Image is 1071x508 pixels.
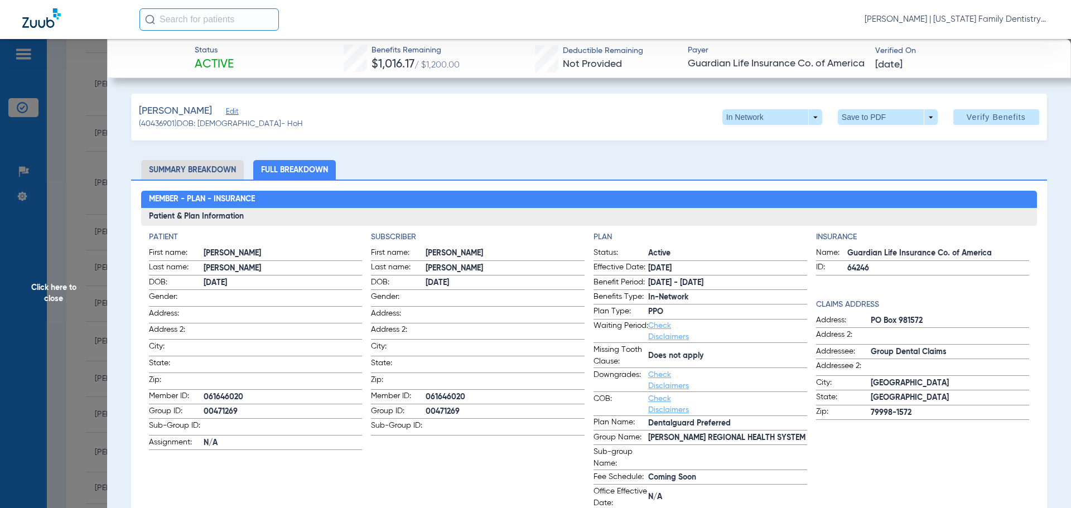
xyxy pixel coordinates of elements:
span: Sub-group Name: [594,446,648,470]
input: Search for patients [139,8,279,31]
span: City: [371,341,426,356]
span: Effective Date: [594,262,648,275]
span: Waiting Period: [594,320,648,342]
span: Member ID: [149,390,204,404]
span: Downgrades: [594,369,648,391]
span: [DATE] [875,58,903,72]
span: State: [816,391,871,405]
span: Missing Tooth Clause: [594,344,648,367]
span: Guardian Life Insurance Co. of America [847,248,1030,259]
span: 79998-1572 [871,407,1030,419]
span: Addressee: [816,346,871,359]
button: Save to PDF [838,109,938,125]
iframe: Chat Widget [1015,454,1071,508]
span: First name: [371,247,426,260]
span: [GEOGRAPHIC_DATA] [871,392,1030,404]
span: Fee Schedule: [594,471,648,485]
span: 061646020 [204,391,363,403]
a: Check Disclaimers [648,371,689,390]
img: Zuub Logo [22,8,61,28]
span: State: [149,357,204,372]
span: 061646020 [426,391,585,403]
span: In-Network [648,292,807,303]
a: Check Disclaimers [648,322,689,341]
span: [DATE] [648,263,807,274]
span: Benefits Type: [594,291,648,304]
span: Edit [226,108,236,118]
h3: Patient & Plan Information [141,208,1038,226]
span: 64246 [847,263,1030,274]
span: N/A [204,437,363,449]
span: $1,016.17 [372,59,414,70]
span: Zip: [149,374,204,389]
span: Address 2: [371,324,426,339]
span: ID: [816,262,847,275]
span: [PERSON_NAME] [139,104,212,118]
span: Benefit Period: [594,277,648,290]
span: Address: [371,308,426,323]
span: Guardian Life Insurance Co. of America [688,57,866,71]
span: State: [371,357,426,372]
span: [PERSON_NAME] [426,248,585,259]
span: [PERSON_NAME] REGIONAL HEALTH SYSTEM [648,432,807,444]
span: Group Name: [594,432,648,445]
h4: Subscriber [371,231,585,243]
span: Payer [688,45,866,56]
span: PO Box 981572 [871,315,1030,327]
img: Search Icon [145,14,155,25]
span: Not Provided [563,59,622,69]
h4: Claims Address [816,299,1030,311]
span: N/A [648,491,807,503]
span: First name: [149,247,204,260]
span: [PERSON_NAME] | [US_STATE] Family Dentistry [865,14,1049,25]
span: Active [195,57,234,72]
h4: Plan [594,231,807,243]
app-breakdown-title: Patient [149,231,363,243]
span: DOB: [371,277,426,290]
span: Address: [149,308,204,323]
span: Status: [594,247,648,260]
span: Active [648,248,807,259]
span: 00471269 [426,406,585,418]
span: DOB: [149,277,204,290]
li: Full Breakdown [253,160,336,180]
span: Verify Benefits [967,113,1026,122]
span: Zip: [371,374,426,389]
span: Status [195,45,234,56]
span: [PERSON_NAME] [426,263,585,274]
span: Name: [816,247,847,260]
span: / $1,200.00 [414,61,460,70]
span: Group Dental Claims [871,346,1030,358]
span: [GEOGRAPHIC_DATA] [871,378,1030,389]
span: COB: [594,393,648,415]
span: (40436901) DOB: [DEMOGRAPHIC_DATA] - HoH [139,118,303,130]
span: Addressee 2: [816,360,871,375]
span: Plan Name: [594,417,648,430]
span: Group ID: [371,405,426,419]
span: [DATE] [204,277,363,289]
span: Address: [816,315,871,328]
span: [PERSON_NAME] [204,248,363,259]
span: [DATE] [426,277,585,289]
span: Verified On [875,45,1053,57]
span: Zip: [816,406,871,419]
span: Plan Type: [594,306,648,319]
span: Gender: [149,291,204,306]
h4: Insurance [816,231,1030,243]
span: Coming Soon [648,472,807,483]
span: Assignment: [149,437,204,450]
span: City: [149,341,204,356]
span: [PERSON_NAME] [204,263,363,274]
span: Deductible Remaining [563,45,643,57]
span: Member ID: [371,390,426,404]
span: Sub-Group ID: [371,420,426,435]
span: Last name: [371,262,426,275]
span: Group ID: [149,405,204,419]
span: PPO [648,306,807,318]
span: Gender: [371,291,426,306]
button: Verify Benefits [953,109,1039,125]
